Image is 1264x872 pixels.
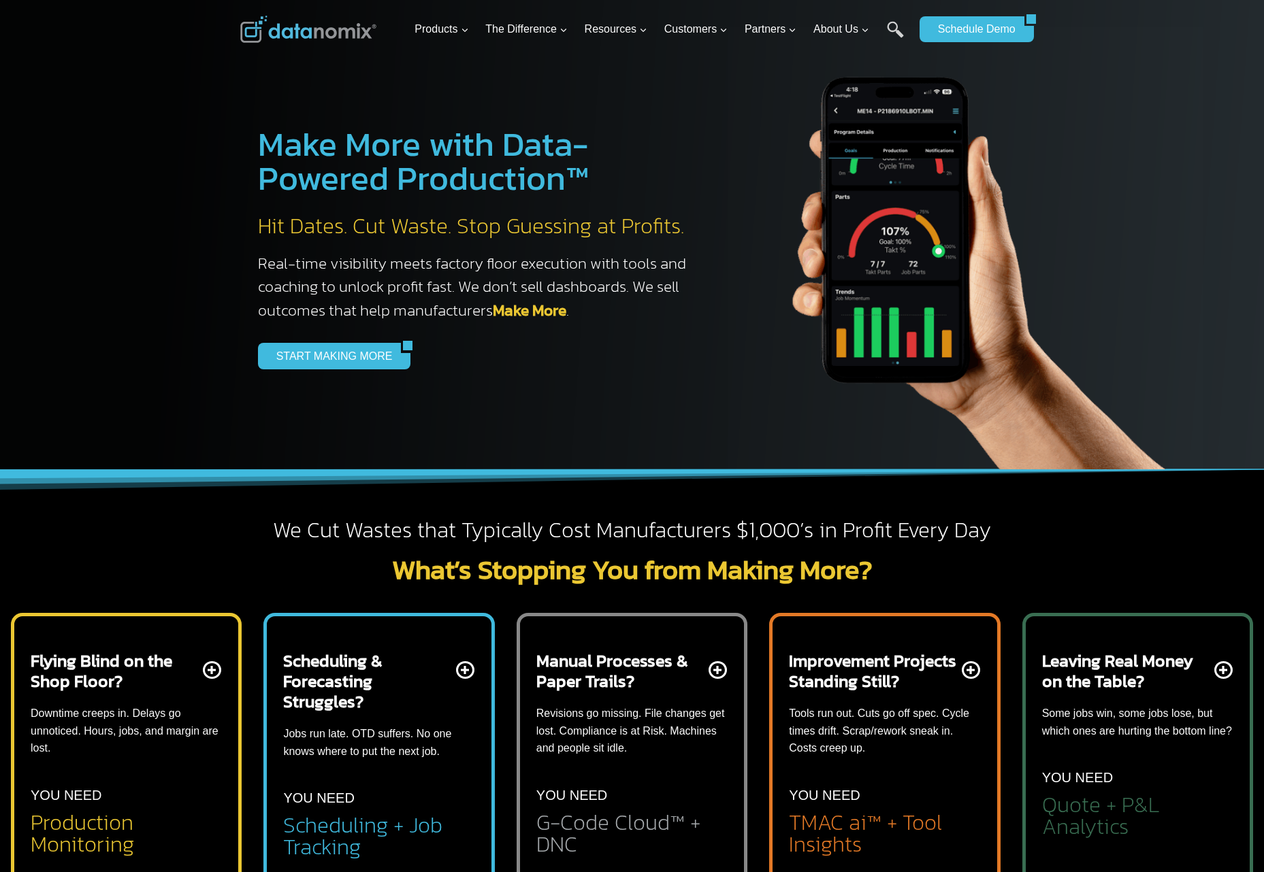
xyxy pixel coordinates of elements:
h2: Flying Blind on the Shop Floor? [31,650,200,691]
a: Search [887,21,904,52]
p: YOU NEED [536,784,607,806]
h2: We Cut Wastes that Typically Cost Manufacturers $1,000’s in Profit Every Day [240,516,1024,545]
h2: Improvement Projects Standing Still? [789,650,958,691]
span: Partners [745,20,796,38]
h2: Hit Dates. Cut Waste. Stop Guessing at Profits. [258,212,700,241]
a: Schedule Demo [920,16,1024,42]
span: The Difference [485,20,568,38]
h2: Production Monitoring [31,811,222,855]
h2: Manual Processes & Paper Trails? [536,650,706,691]
p: YOU NEED [789,784,860,806]
span: Products [415,20,468,38]
h2: Quote + P&L Analytics [1042,794,1233,837]
img: The Datanoix Mobile App available on Android and iOS Devices [728,27,1204,469]
span: Customers [664,20,728,38]
h2: Scheduling & Forecasting Struggles? [283,650,453,711]
span: About Us [813,20,869,38]
span: Resources [585,20,647,38]
h2: Scheduling + Job Tracking [283,814,474,858]
p: YOU NEED [283,787,354,809]
h2: G-Code Cloud™ + DNC [536,811,728,855]
p: Jobs run late. OTD suffers. No one knows where to put the next job. [283,725,474,760]
h2: Leaving Real Money on the Table? [1042,650,1212,691]
p: Downtime creeps in. Delays go unnoticed. Hours, jobs, and margin are lost. [31,705,222,757]
a: START MAKING MORE [258,343,402,369]
img: Datanomix [240,16,376,43]
nav: Primary Navigation [409,7,913,52]
p: YOU NEED [31,784,101,806]
h2: What’s Stopping You from Making More? [240,556,1024,583]
p: YOU NEED [1042,767,1113,788]
p: Some jobs win, some jobs lose, but which ones are hurting the bottom line? [1042,705,1233,739]
h3: Real-time visibility meets factory floor execution with tools and coaching to unlock profit fast.... [258,252,700,322]
h1: Make More with Data-Powered Production™ [258,127,700,195]
a: Make More [493,299,566,322]
p: Tools run out. Cuts go off spec. Cycle times drift. Scrap/rework sneak in. Costs creep up. [789,705,980,757]
h2: TMAC ai™ + Tool Insights [789,811,980,855]
p: Revisions go missing. File changes get lost. Compliance is at Risk. Machines and people sit idle. [536,705,728,757]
